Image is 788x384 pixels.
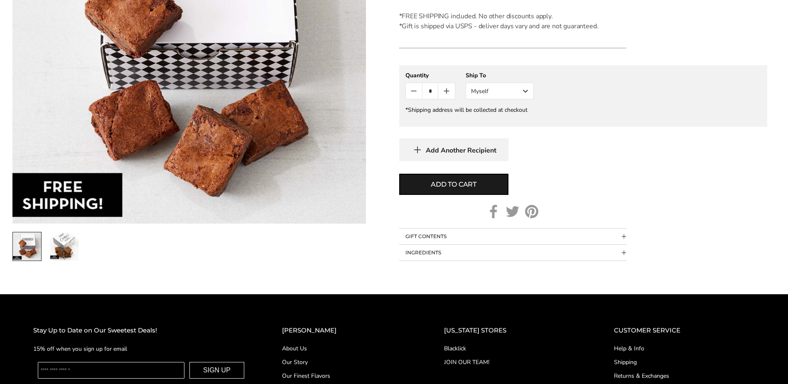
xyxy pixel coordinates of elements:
a: Twitter [506,205,519,218]
button: Myself [466,83,534,99]
div: Quantity [405,71,455,79]
span: Add to cart [431,180,476,190]
a: Pinterest [525,205,538,218]
img: Best When Shared Brownie Sampler [13,232,41,261]
a: 2 / 2 [50,232,79,261]
a: Our Finest Flavors [282,372,411,380]
div: *Gift is shipped via USPS - deliver days vary and are not guaranteed. [399,21,626,31]
a: Blacklick [444,344,581,353]
a: Help & Info [614,344,755,353]
h2: Stay Up to Date on Our Sweetest Deals! [33,325,249,336]
button: Collapsible block button [399,245,626,261]
button: Count minus [406,83,422,99]
h2: [US_STATE] STORES [444,325,581,336]
div: *FREE SHIPPING included. No other discounts apply. [399,11,626,21]
gfm-form: New recipient [399,65,767,127]
iframe: Sign Up via Text for Offers [7,352,86,377]
span: Add Another Recipient [426,146,496,155]
button: Add to cart [399,174,508,195]
a: Facebook [487,205,500,218]
button: Count plus [438,83,454,99]
a: Returns & Exchanges [614,372,755,380]
div: *Shipping address will be collected at checkout [405,106,761,114]
button: Add Another Recipient [399,138,508,161]
a: Our Story [282,358,411,367]
a: 1 / 2 [12,232,42,261]
a: Shipping [614,358,755,367]
p: 15% off when you sign up for email [33,344,249,354]
a: JOIN OUR TEAM! [444,358,581,367]
input: Enter your email [38,362,184,379]
h2: [PERSON_NAME] [282,325,411,336]
div: Ship To [466,71,534,79]
img: Best When Shared Brownie Sampler [50,232,79,261]
input: Quantity [422,83,438,99]
h2: CUSTOMER SERVICE [614,325,755,336]
button: SIGN UP [189,362,244,379]
a: About Us [282,344,411,353]
button: Collapsible block button [399,229,626,244]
